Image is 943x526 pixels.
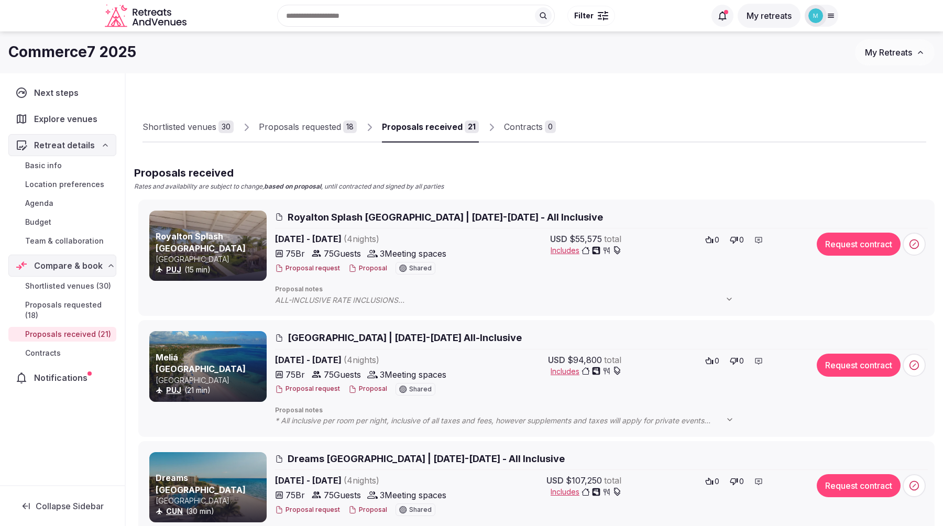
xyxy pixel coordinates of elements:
[569,233,602,245] span: $55,575
[134,166,444,180] h2: Proposals received
[8,177,116,192] a: Location preferences
[288,331,522,344] span: [GEOGRAPHIC_DATA] | [DATE]-[DATE] All-Inclusive
[738,4,801,28] button: My retreats
[324,247,361,260] span: 75 Guests
[25,198,53,209] span: Agenda
[166,385,181,396] button: PUJ
[142,112,234,143] a: Shortlisted venues30
[738,10,801,21] a: My retreats
[8,298,116,323] a: Proposals requested (18)
[8,215,116,229] a: Budget
[8,279,116,293] a: Shortlisted venues (30)
[34,139,95,151] span: Retreat details
[105,4,189,28] a: Visit the homepage
[264,182,321,190] strong: based on proposal
[105,4,189,28] svg: Retreats and Venues company logo
[36,501,104,511] span: Collapse Sidebar
[382,112,479,143] a: Proposals received21
[817,354,901,377] button: Request contract
[8,82,116,104] a: Next steps
[288,452,565,465] span: Dreams [GEOGRAPHIC_DATA] | [DATE]-[DATE] - All Inclusive
[166,265,181,275] button: PUJ
[715,356,719,366] span: 0
[548,354,565,366] span: USD
[218,120,234,133] div: 30
[808,8,823,23] img: michael.ofarrell
[855,39,935,65] button: My Retreats
[259,120,341,133] div: Proposals requested
[604,474,621,487] span: total
[166,506,183,517] button: CUN
[567,354,602,366] span: $94,800
[286,489,305,501] span: 75 Br
[504,120,543,133] div: Contracts
[8,158,116,173] a: Basic info
[344,355,379,365] span: ( 4 night s )
[275,415,744,426] span: * All inclusive per room per night, inclusive of all taxes and fees, however supplements and taxe...
[156,385,265,396] div: (21 min)
[380,489,446,501] span: 3 Meeting spaces
[551,487,621,497] button: Includes
[275,385,340,393] button: Proposal request
[344,234,379,244] span: ( 4 night s )
[465,120,479,133] div: 21
[34,113,102,125] span: Explore venues
[409,507,432,513] span: Shared
[566,474,602,487] span: $107,250
[25,300,112,321] span: Proposals requested (18)
[8,234,116,248] a: Team & collaboration
[25,281,111,291] span: Shortlisted venues (30)
[286,247,305,260] span: 75 Br
[739,476,744,487] span: 0
[275,264,340,273] button: Proposal request
[551,245,621,256] button: Includes
[25,348,61,358] span: Contracts
[166,507,183,516] a: CUN
[275,474,459,487] span: [DATE] - [DATE]
[8,196,116,211] a: Agenda
[702,233,722,247] button: 0
[8,495,116,518] button: Collapse Sidebar
[25,179,104,190] span: Location preferences
[348,506,387,514] button: Proposal
[545,120,556,133] div: 0
[156,473,246,495] a: Dreams [GEOGRAPHIC_DATA]
[380,247,446,260] span: 3 Meeting spaces
[739,356,744,366] span: 0
[34,259,103,272] span: Compare & book
[817,474,901,497] button: Request contract
[715,235,719,245] span: 0
[574,10,594,21] span: Filter
[567,6,615,26] button: Filter
[25,236,104,246] span: Team & collaboration
[604,354,621,366] span: total
[156,375,265,386] p: [GEOGRAPHIC_DATA]
[8,327,116,342] a: Proposals received (21)
[604,233,621,245] span: total
[34,371,92,384] span: Notifications
[156,231,246,253] a: Royalton Splash [GEOGRAPHIC_DATA]
[275,285,928,294] span: Proposal notes
[348,385,387,393] button: Proposal
[8,42,136,62] h1: Commerce7 2025
[25,217,51,227] span: Budget
[8,108,116,130] a: Explore venues
[134,182,444,191] p: Rates and availability are subject to change, , until contracted and signed by all parties
[166,265,181,274] a: PUJ
[409,265,432,271] span: Shared
[343,120,357,133] div: 18
[166,386,181,394] a: PUJ
[142,120,216,133] div: Shortlisted venues
[275,406,928,415] span: Proposal notes
[727,474,747,489] button: 0
[715,476,719,487] span: 0
[275,354,459,366] span: [DATE] - [DATE]
[34,86,83,99] span: Next steps
[156,254,265,265] p: [GEOGRAPHIC_DATA]
[156,265,265,275] div: (15 min)
[8,367,116,389] a: Notifications
[275,233,459,245] span: [DATE] - [DATE]
[550,233,567,245] span: USD
[409,386,432,392] span: Shared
